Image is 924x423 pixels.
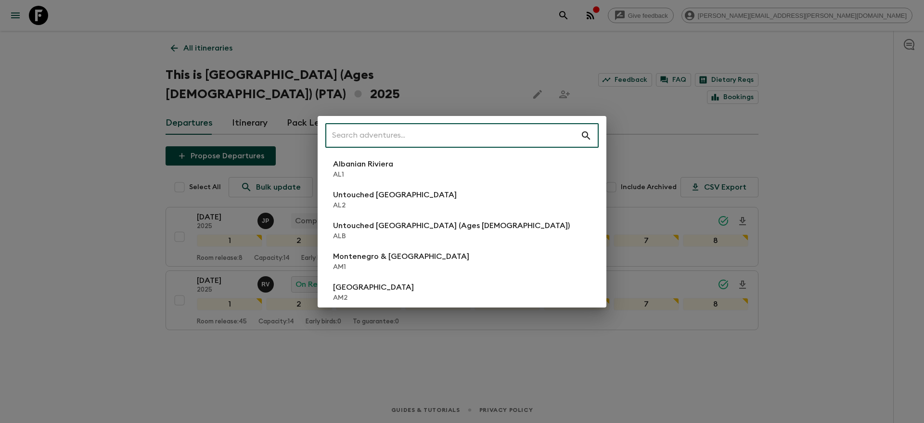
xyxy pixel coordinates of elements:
p: AL1 [333,170,393,179]
p: Untouched [GEOGRAPHIC_DATA] [333,189,457,201]
p: AM2 [333,293,414,303]
p: Montenegro & [GEOGRAPHIC_DATA] [333,251,469,262]
p: AL2 [333,201,457,210]
p: ALB [333,231,570,241]
p: AM1 [333,262,469,272]
p: Albanian Riviera [333,158,393,170]
p: Untouched [GEOGRAPHIC_DATA] (Ages [DEMOGRAPHIC_DATA]) [333,220,570,231]
input: Search adventures... [325,122,580,149]
p: [GEOGRAPHIC_DATA] [333,282,414,293]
